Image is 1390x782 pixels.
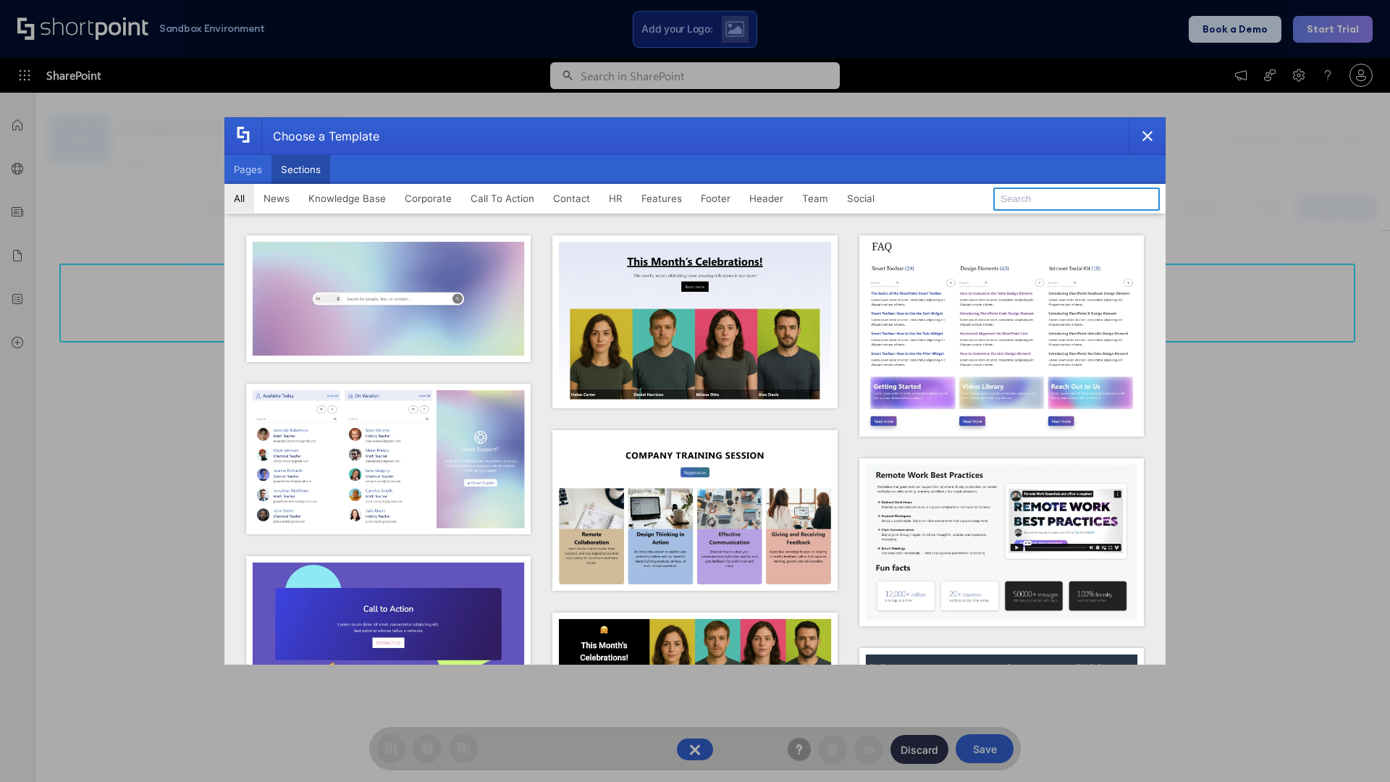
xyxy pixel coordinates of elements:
[599,184,632,213] button: HR
[224,117,1166,665] div: template selector
[299,184,395,213] button: Knowledge Base
[254,184,299,213] button: News
[993,188,1160,211] input: Search
[1318,712,1390,782] iframe: Chat Widget
[271,155,330,184] button: Sections
[544,184,599,213] button: Contact
[461,184,544,213] button: Call To Action
[632,184,691,213] button: Features
[740,184,793,213] button: Header
[395,184,461,213] button: Corporate
[793,184,838,213] button: Team
[261,118,379,154] div: Choose a Template
[838,184,884,213] button: Social
[224,184,254,213] button: All
[691,184,740,213] button: Footer
[224,155,271,184] button: Pages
